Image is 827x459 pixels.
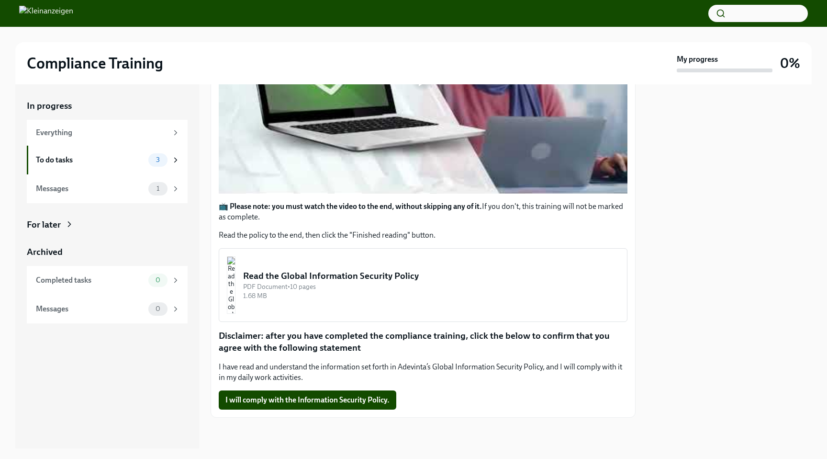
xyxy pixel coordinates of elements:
a: Completed tasks0 [27,266,188,295]
div: To do tasks [36,155,145,165]
span: 0 [150,305,166,312]
span: 0 [150,276,166,284]
div: Everything [36,127,168,138]
h2: Compliance Training [27,54,163,73]
a: For later [27,218,188,231]
strong: My progress [677,54,718,65]
img: Read the Global Information Security Policy [227,256,235,314]
a: In progress [27,100,188,112]
img: Kleinanzeigen [19,6,73,21]
a: Messages1 [27,174,188,203]
a: To do tasks3 [27,146,188,174]
p: Disclaimer: after you have completed the compliance training, click the below to confirm that you... [219,330,627,354]
a: Everything [27,120,188,146]
div: For later [27,218,61,231]
span: 1 [151,185,165,192]
p: Read the policy to the end, then click the "Finished reading" button. [219,230,627,241]
h3: 0% [780,55,800,72]
a: Archived [27,246,188,258]
button: I will comply with the Information Security Policy. [219,390,396,410]
strong: 📺 Please note: you must watch the video to the end, without skipping any of it. [219,202,482,211]
div: Completed tasks [36,275,145,286]
p: If you don't, this training will not be marked as complete. [219,201,627,222]
div: Messages [36,304,145,314]
div: Read the Global Information Security Policy [243,270,619,282]
div: Messages [36,184,145,194]
button: Read the Global Information Security PolicyPDF Document•10 pages1.68 MB [219,248,627,322]
div: 1.68 MB [243,291,619,300]
div: PDF Document • 10 pages [243,282,619,291]
p: I have read and understand the information set forth in Adevinta’s Global Information Security Po... [219,362,627,383]
span: I will comply with the Information Security Policy. [225,395,390,405]
a: Messages0 [27,295,188,323]
span: 3 [150,156,166,163]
